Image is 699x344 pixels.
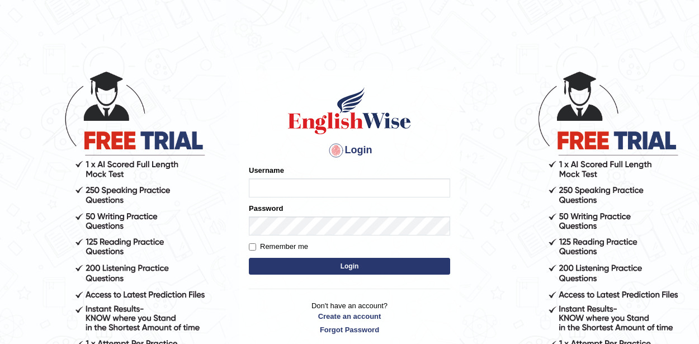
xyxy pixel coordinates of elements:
[249,311,450,322] a: Create an account
[249,203,283,214] label: Password
[249,258,450,275] button: Login
[249,241,308,252] label: Remember me
[249,300,450,335] p: Don't have an account?
[249,243,256,251] input: Remember me
[249,142,450,159] h4: Login
[286,86,413,136] img: Logo of English Wise sign in for intelligent practice with AI
[249,324,450,335] a: Forgot Password
[249,165,284,176] label: Username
